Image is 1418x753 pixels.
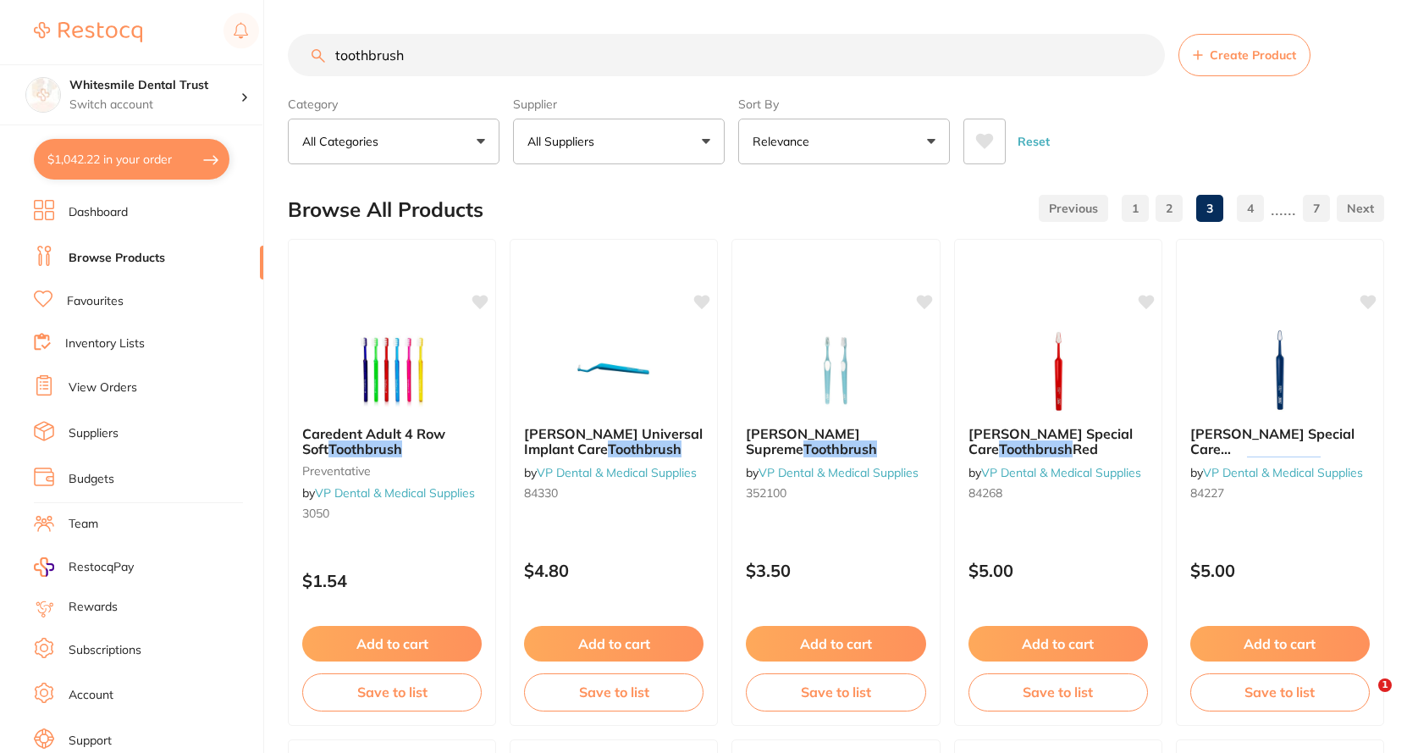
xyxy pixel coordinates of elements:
[302,571,482,590] p: $1.54
[746,626,925,662] button: Add to cart
[1073,440,1098,457] span: Red
[302,626,482,662] button: Add to cart
[753,133,816,150] p: Relevance
[69,97,240,114] p: Switch account
[1003,328,1113,412] img: TePe Special Care Toothbrush Red
[1303,191,1330,225] a: 7
[315,485,475,501] a: VP Dental & Medical Supplies
[65,335,145,352] a: Inventory Lists
[781,328,891,412] img: TePe Supreme Toothbrush
[746,561,925,580] p: $3.50
[302,426,482,457] b: Caredent Adult 4 Row Soft Toothbrush
[328,440,402,457] em: Toothbrush
[968,626,1148,662] button: Add to cart
[34,139,229,180] button: $1,042.22 in your order
[302,506,329,521] span: 3050
[999,440,1073,457] em: Toothbrush
[69,559,134,576] span: RestocqPay
[1344,678,1384,719] iframe: Intercom live chat
[34,13,142,52] a: Restocq Logo
[968,425,1133,457] span: [PERSON_NAME] Special Care
[1190,561,1370,580] p: $5.00
[69,379,137,396] a: View Orders
[1190,485,1224,501] span: 84227
[337,328,447,412] img: Caredent Adult 4 Row Soft Toothbrush
[738,97,950,112] label: Sort By
[1156,191,1183,225] a: 2
[559,328,669,412] img: TePe Universal Implant Care Toothbrush
[69,204,128,221] a: Dashboard
[69,516,98,533] a: Team
[69,642,141,659] a: Subscriptions
[968,485,1002,501] span: 84268
[1190,673,1370,711] button: Save to list
[69,250,165,267] a: Browse Products
[524,425,703,457] span: [PERSON_NAME] Universal Implant Care
[69,733,112,750] a: Support
[1210,48,1296,62] span: Create Product
[69,471,114,488] a: Budgets
[968,426,1148,457] b: TePe Special Care Toothbrush Red
[1190,425,1355,473] span: [PERSON_NAME] Special Care Compact
[288,34,1165,76] input: Search Products
[746,673,925,711] button: Save to list
[67,293,124,310] a: Favourites
[34,557,134,577] a: RestocqPay
[524,626,703,662] button: Add to cart
[524,426,703,457] b: TePe Universal Implant Care Toothbrush
[1190,465,1363,480] span: by
[1271,199,1296,219] p: ......
[1203,465,1363,480] a: VP Dental & Medical Supplies
[34,22,142,42] img: Restocq Logo
[302,133,385,150] p: All Categories
[69,599,118,616] a: Rewards
[302,464,482,478] small: preventative
[527,133,601,150] p: All Suppliers
[34,557,54,577] img: RestocqPay
[608,440,681,457] em: Toothbrush
[288,97,499,112] label: Category
[803,440,877,457] em: Toothbrush
[968,673,1148,711] button: Save to list
[524,485,558,501] span: 84330
[69,77,240,94] h4: Whitesmile Dental Trust
[524,561,703,580] p: $4.80
[968,465,1141,480] span: by
[738,119,950,164] button: Relevance
[1012,119,1055,164] button: Reset
[524,465,697,480] span: by
[1190,626,1370,662] button: Add to cart
[69,687,113,704] a: Account
[302,485,475,501] span: by
[302,673,482,711] button: Save to list
[1321,457,1349,473] span: Blue
[981,465,1141,480] a: VP Dental & Medical Supplies
[288,119,499,164] button: All Categories
[746,465,919,480] span: by
[302,425,445,457] span: Caredent Adult 4 Row Soft
[746,426,925,457] b: TePe Supreme Toothbrush
[746,485,786,501] span: 352100
[1178,34,1310,76] button: Create Product
[1225,328,1335,412] img: TePe Special Care Compact Toothbrush Blue
[968,561,1148,580] p: $5.00
[1190,426,1370,457] b: TePe Special Care Compact Toothbrush Blue
[288,198,483,222] h2: Browse All Products
[1378,678,1392,692] span: 1
[1196,191,1223,225] a: 3
[537,465,697,480] a: VP Dental & Medical Supplies
[1122,191,1149,225] a: 1
[1247,457,1321,473] em: Toothbrush
[26,78,60,112] img: Whitesmile Dental Trust
[513,119,725,164] button: All Suppliers
[1237,191,1264,225] a: 4
[513,97,725,112] label: Supplier
[524,673,703,711] button: Save to list
[759,465,919,480] a: VP Dental & Medical Supplies
[746,425,860,457] span: [PERSON_NAME] Supreme
[69,425,119,442] a: Suppliers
